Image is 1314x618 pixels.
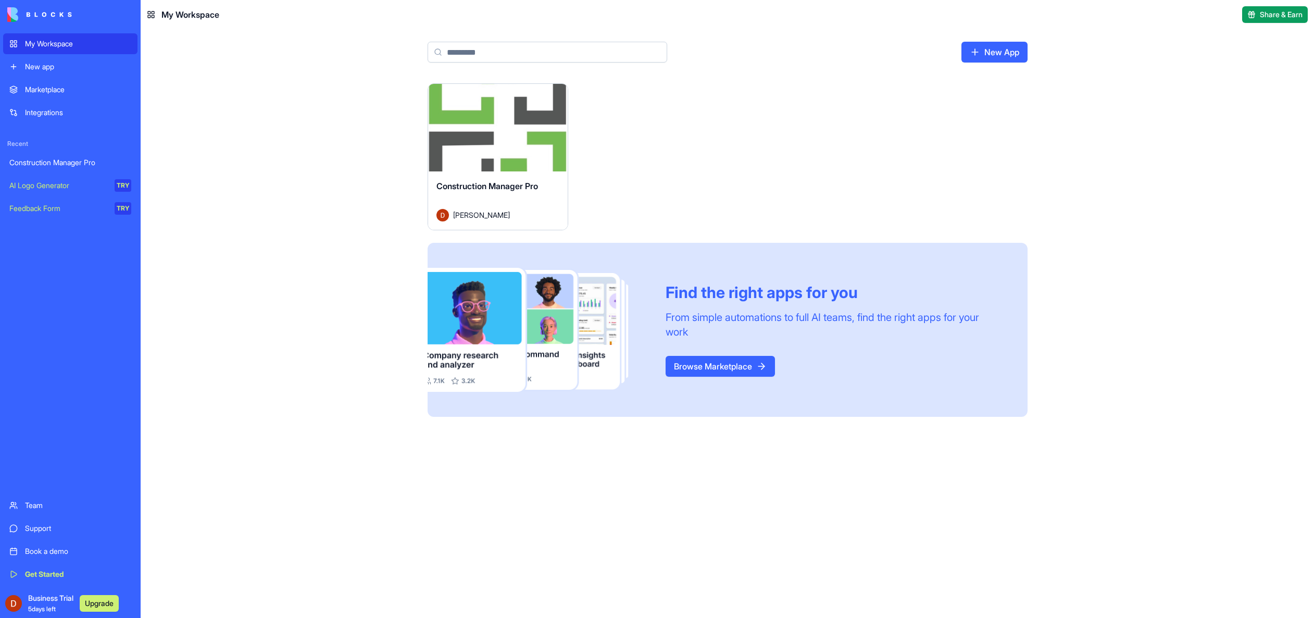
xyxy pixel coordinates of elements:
span: Business Trial [28,593,73,614]
a: Marketplace [3,79,137,100]
div: Construction Manager Pro [9,157,131,168]
a: AI Logo GeneratorTRY [3,175,137,196]
div: Support [25,523,131,534]
div: My Workspace [25,39,131,49]
a: Feedback FormTRY [3,198,137,219]
div: Book a demo [25,546,131,557]
a: Construction Manager Pro [3,152,137,173]
a: New App [961,42,1028,63]
div: Integrations [25,107,131,118]
span: [PERSON_NAME] [453,209,510,220]
a: Browse Marketplace [666,356,775,377]
div: From simple automations to full AI teams, find the right apps for your work [666,310,1003,339]
a: Integrations [3,102,137,123]
div: AI Logo Generator [9,180,107,191]
div: Find the right apps for you [666,283,1003,302]
a: Support [3,518,137,539]
img: ACg8ocLG0htIhdqvp3WTcj3S1U_6GI3WImfIe6UyDe5I9_VZeKXqwA=s96-c [5,595,22,612]
a: My Workspace [3,33,137,54]
a: Book a demo [3,541,137,562]
img: Frame_181_egmpey.png [428,268,649,392]
div: Marketplace [25,84,131,95]
div: New app [25,61,131,72]
div: TRY [115,179,131,192]
img: logo [7,7,72,22]
span: 5 days left [28,605,56,613]
span: Share & Earn [1260,9,1303,20]
a: New app [3,56,137,77]
span: My Workspace [161,8,219,21]
div: Feedback Form [9,203,107,214]
a: Construction Manager ProAvatar[PERSON_NAME] [428,83,568,230]
div: Get Started [25,569,131,579]
a: Get Started [3,564,137,585]
div: Team [25,500,131,511]
span: Construction Manager Pro [436,181,538,191]
button: Upgrade [80,595,119,612]
img: Avatar [436,209,449,221]
button: Share & Earn [1242,6,1308,23]
a: Team [3,495,137,516]
div: TRY [115,202,131,215]
span: Recent [3,140,137,148]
